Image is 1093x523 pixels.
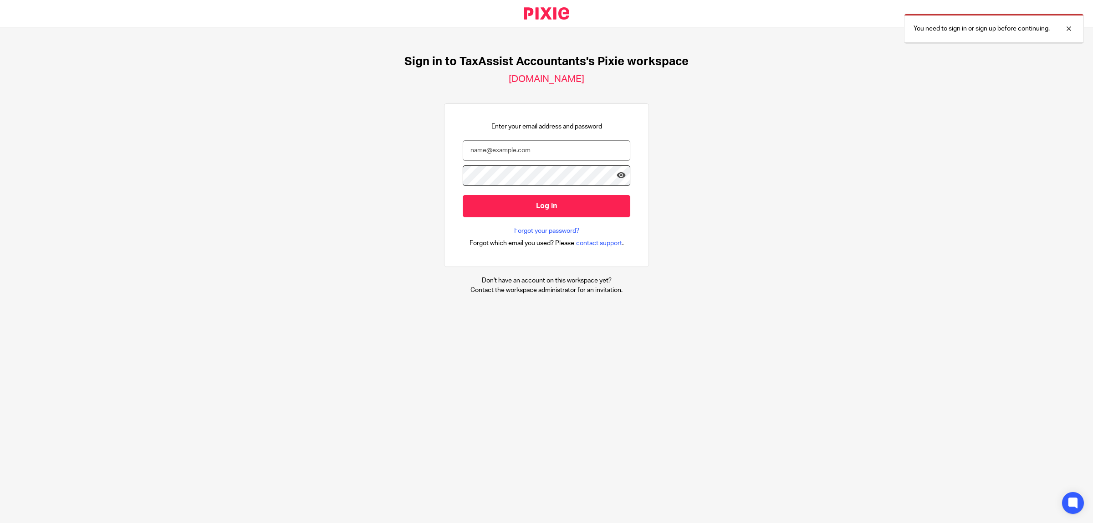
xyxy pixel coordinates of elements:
[514,226,579,236] a: Forgot your password?
[470,239,574,248] span: Forgot which email you used? Please
[470,276,623,285] p: Don't have an account on this workspace yet?
[404,55,689,69] h1: Sign in to TaxAssist Accountants's Pixie workspace
[576,239,622,248] span: contact support
[463,195,630,217] input: Log in
[470,286,623,295] p: Contact the workspace administrator for an invitation.
[470,238,624,248] div: .
[491,122,602,131] p: Enter your email address and password
[509,73,584,85] h2: [DOMAIN_NAME]
[463,140,630,161] input: name@example.com
[914,24,1050,33] p: You need to sign in or sign up before continuing.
